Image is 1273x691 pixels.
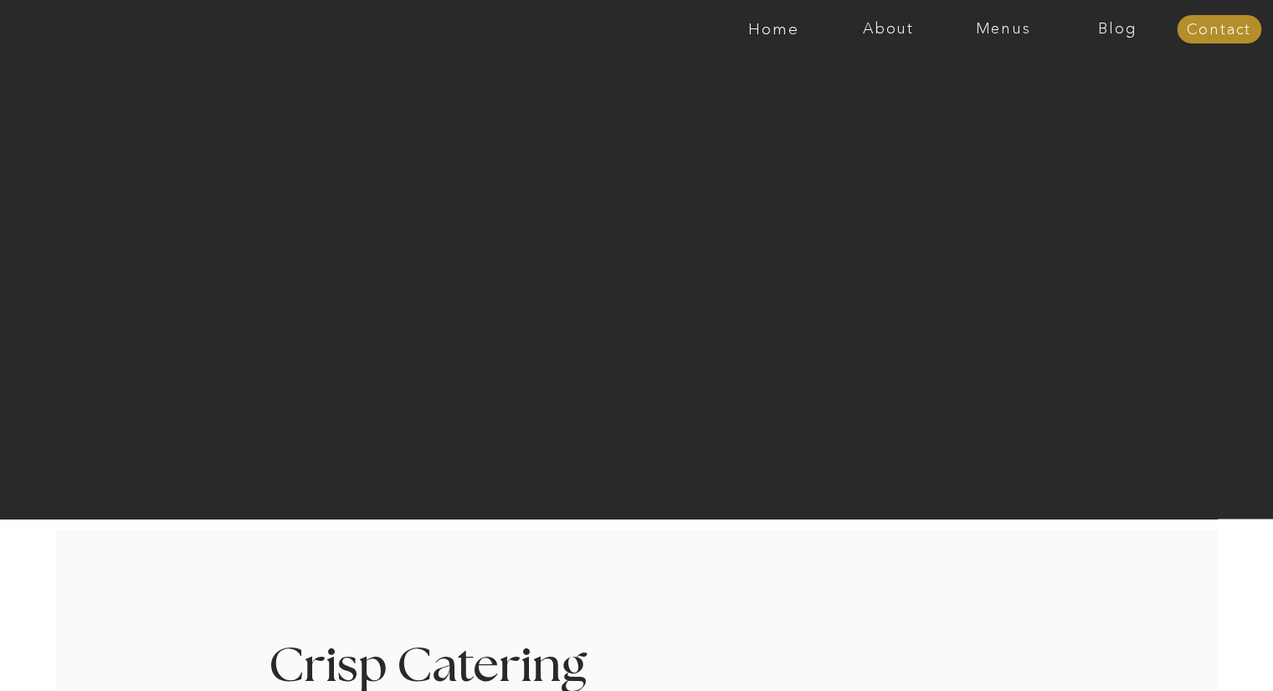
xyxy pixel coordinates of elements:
[1177,22,1261,38] a: Contact
[716,21,831,38] a: Home
[1060,21,1175,38] a: Blog
[946,21,1060,38] a: Menus
[831,21,946,38] a: About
